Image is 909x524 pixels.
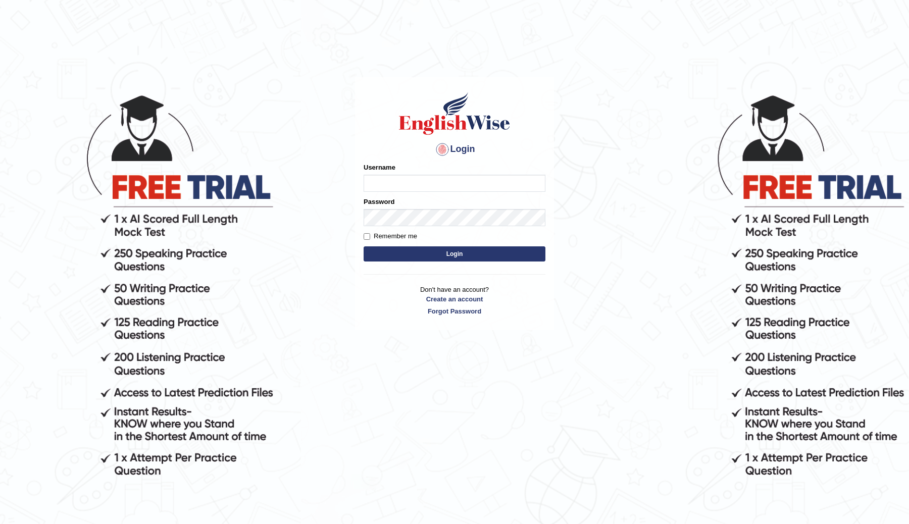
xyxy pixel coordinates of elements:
[364,163,395,172] label: Username
[364,141,545,158] h4: Login
[364,246,545,261] button: Login
[364,285,545,316] p: Don't have an account?
[397,91,512,136] img: Logo of English Wise sign in for intelligent practice with AI
[364,233,370,240] input: Remember me
[364,197,394,206] label: Password
[364,306,545,316] a: Forgot Password
[364,294,545,304] a: Create an account
[364,231,417,241] label: Remember me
